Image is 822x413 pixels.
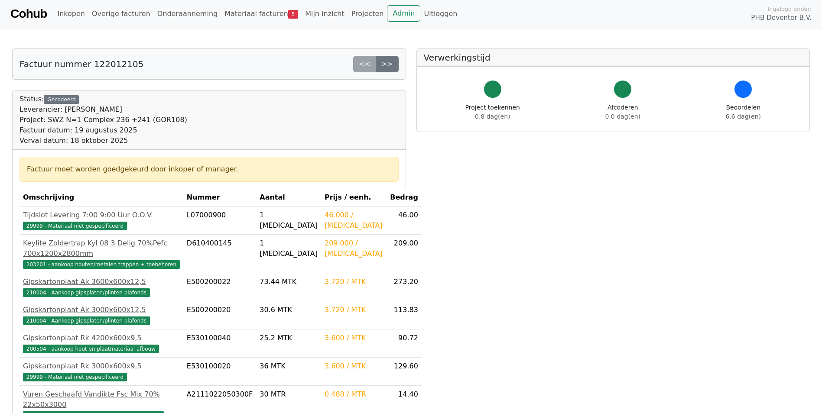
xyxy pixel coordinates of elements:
[23,345,159,353] span: 200504 - aankoop hout en plaatmateriaal afbouw
[386,189,422,206] th: Bedrag
[23,288,150,297] span: 210004 - Aankoop gipsplaten/plinten plafonds
[88,5,154,23] a: Overige facturen
[260,238,318,259] div: 1 [MEDICAL_DATA]
[325,277,383,287] div: 3.720 / MTK
[256,189,321,206] th: Aantal
[726,103,761,121] div: Beoordelen
[325,389,383,400] div: 0.480 / MTR
[726,113,761,120] span: 6.6 dag(en)
[44,95,79,104] div: Gecodeerd
[183,273,256,301] td: E500200022
[386,301,422,329] td: 113.83
[420,5,461,23] a: Uitloggen
[23,373,127,381] span: 29999 - Materiaal niet gespecificeerd
[751,13,812,23] span: PHB Deventer B.V.
[19,104,187,115] div: Leverancier: [PERSON_NAME]
[221,5,302,23] a: Materiaal facturen5
[23,305,180,326] a: Gipskartonplaat Ak 3000x600x12,5210004 - Aankoop gipsplaten/plinten plafonds
[321,189,386,206] th: Prijs / eenh.
[183,329,256,358] td: E530100040
[260,361,318,371] div: 36 MTK
[605,113,640,120] span: 0.0 dag(en)
[302,5,348,23] a: Mijn inzicht
[23,333,180,354] a: Gipskartonplaat Rk 4200x600x9,5200504 - aankoop hout en plaatmateriaal afbouw
[767,5,812,13] span: Ingelogd onder:
[23,316,150,325] span: 210004 - Aankoop gipsplaten/plinten plafonds
[23,333,180,343] div: Gipskartonplaat Rk 4200x600x9,5
[19,94,187,146] div: Status:
[54,5,88,23] a: Inkopen
[183,235,256,273] td: D610400145
[386,206,422,235] td: 46.00
[325,238,383,259] div: 209.000 / [MEDICAL_DATA]
[183,301,256,329] td: E500200020
[465,103,520,121] div: Project toekennen
[19,115,187,125] div: Project: SWZ N=1 Complex 236 +241 (GOR108)
[288,10,298,19] span: 5
[23,305,180,315] div: Gipskartonplaat Ak 3000x600x12,5
[376,56,399,72] a: >>
[386,273,422,301] td: 273.20
[386,358,422,386] td: 129.60
[10,3,47,24] a: Cohub
[23,210,180,220] div: Tijdslot Levering 7:00 9:00 Uur O.O.V.
[260,277,318,287] div: 73.44 MTK
[386,235,422,273] td: 209.00
[260,210,318,231] div: 1 [MEDICAL_DATA]
[475,113,510,120] span: 0.8 dag(en)
[19,136,187,146] div: Verval datum: 18 oktober 2025
[23,260,180,269] span: 203201 - aankoop houten/metalen trappen + toebehoren
[605,103,640,121] div: Afcoderen
[23,210,180,231] a: Tijdslot Levering 7:00 9:00 Uur O.O.V.29999 - Materiaal niet gespecificeerd
[260,333,318,343] div: 25.2 MTK
[183,189,256,206] th: Nummer
[260,305,318,315] div: 30.6 MTK
[154,5,221,23] a: Onderaanneming
[260,389,318,400] div: 30 MTR
[23,277,180,297] a: Gipskartonplaat Ak 3600x600x12,5210004 - Aankoop gipsplaten/plinten plafonds
[325,305,383,315] div: 3.720 / MTK
[23,277,180,287] div: Gipskartonplaat Ak 3600x600x12,5
[27,164,391,174] div: Factuur moet worden goedgekeurd door inkoper of manager.
[23,389,180,410] div: Vuren Geschaafd Vandikte Fsc Mix 70% 22x50x3000
[386,329,422,358] td: 90.72
[19,125,187,136] div: Factuur datum: 19 augustus 2025
[325,210,383,231] div: 46.000 / [MEDICAL_DATA]
[325,333,383,343] div: 3.600 / MTK
[387,5,420,22] a: Admin
[325,361,383,371] div: 3.600 / MTK
[23,361,180,382] a: Gipskartonplaat Rk 3000x600x9,529999 - Materiaal niet gespecificeerd
[23,361,180,371] div: Gipskartonplaat Rk 3000x600x9,5
[23,238,180,269] a: Keylite Zoldertrap Kyl 08 3 Delig 70%Pefc 700x1200x2800mm203201 - aankoop houten/metalen trappen ...
[19,189,183,206] th: Omschrijving
[23,238,180,259] div: Keylite Zoldertrap Kyl 08 3 Delig 70%Pefc 700x1200x2800mm
[183,358,256,386] td: E530100020
[23,222,127,230] span: 29999 - Materiaal niet gespecificeerd
[348,5,387,23] a: Projecten
[19,59,143,69] h5: Factuur nummer 122012105
[183,206,256,235] td: L07000900
[424,52,803,63] h5: Verwerkingstijd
